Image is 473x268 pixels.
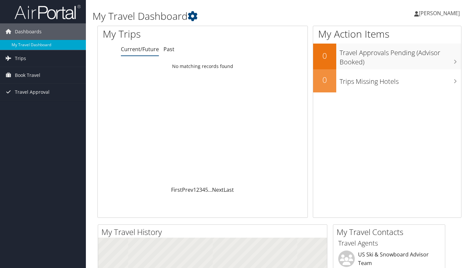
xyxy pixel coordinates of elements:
[15,67,40,84] span: Book Travel
[419,10,460,17] span: [PERSON_NAME]
[313,74,336,85] h2: 0
[338,239,440,248] h3: Travel Agents
[313,27,461,41] h1: My Action Items
[15,4,81,20] img: airportal-logo.png
[171,186,182,193] a: First
[212,186,224,193] a: Next
[202,186,205,193] a: 4
[15,23,42,40] span: Dashboards
[340,74,461,86] h3: Trips Missing Hotels
[313,50,336,61] h2: 0
[414,3,466,23] a: [PERSON_NAME]
[205,186,208,193] a: 5
[193,186,196,193] a: 1
[199,186,202,193] a: 3
[313,69,461,92] a: 0Trips Missing Hotels
[92,9,342,23] h1: My Travel Dashboard
[182,186,193,193] a: Prev
[15,50,26,67] span: Trips
[313,44,461,69] a: 0Travel Approvals Pending (Advisor Booked)
[121,46,159,53] a: Current/Future
[340,45,461,67] h3: Travel Approvals Pending (Advisor Booked)
[101,226,327,238] h2: My Travel History
[98,60,308,72] td: No matching records found
[103,27,215,41] h1: My Trips
[164,46,174,53] a: Past
[337,226,445,238] h2: My Travel Contacts
[224,186,234,193] a: Last
[196,186,199,193] a: 2
[208,186,212,193] span: …
[15,84,50,100] span: Travel Approval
